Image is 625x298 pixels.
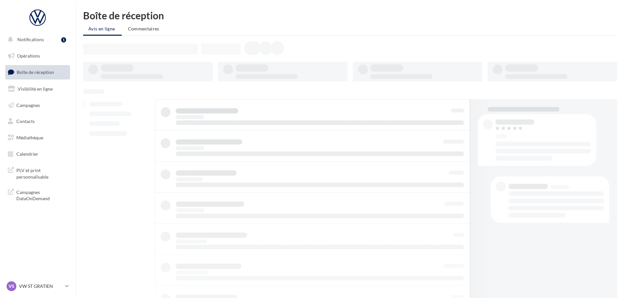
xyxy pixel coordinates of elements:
[5,280,70,292] a: VS VW ST GRATIEN
[16,166,67,180] span: PLV et print personnalisable
[83,10,617,20] div: Boîte de réception
[4,33,69,46] button: Notifications 1
[17,37,44,42] span: Notifications
[19,283,62,289] p: VW ST GRATIEN
[17,69,54,75] span: Boîte de réception
[4,147,71,161] a: Calendrier
[4,49,71,63] a: Opérations
[128,26,159,31] span: Commentaires
[16,102,40,108] span: Campagnes
[4,65,71,79] a: Boîte de réception
[18,86,53,92] span: Visibilité en ligne
[16,135,43,140] span: Médiathèque
[9,283,14,289] span: VS
[4,185,71,204] a: Campagnes DataOnDemand
[4,98,71,112] a: Campagnes
[16,188,67,202] span: Campagnes DataOnDemand
[4,131,71,145] a: Médiathèque
[16,118,35,124] span: Contacts
[16,151,38,157] span: Calendrier
[17,53,40,59] span: Opérations
[4,163,71,183] a: PLV et print personnalisable
[61,37,66,43] div: 1
[4,114,71,128] a: Contacts
[4,82,71,96] a: Visibilité en ligne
